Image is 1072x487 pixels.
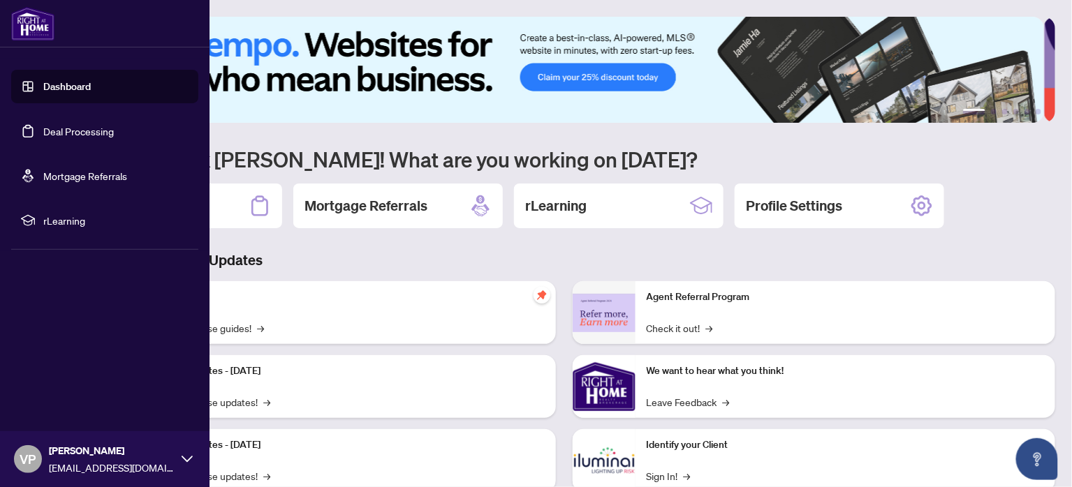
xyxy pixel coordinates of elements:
span: → [257,320,264,336]
a: Check it out!→ [647,320,713,336]
button: 2 [991,109,997,114]
a: Dashboard [43,80,91,93]
img: Agent Referral Program [573,294,636,332]
span: [EMAIL_ADDRESS][DOMAIN_NAME] [49,460,175,475]
p: Platform Updates - [DATE] [147,437,545,453]
button: 1 [963,109,985,114]
span: [PERSON_NAME] [49,443,175,458]
h1: Welcome back [PERSON_NAME]! What are you working on [DATE]? [73,146,1055,172]
span: → [263,468,270,484]
a: Deal Processing [43,125,114,137]
span: → [723,394,730,410]
span: pushpin [534,287,550,304]
img: We want to hear what you think! [573,355,636,418]
img: Slide 0 [73,17,1044,123]
a: Sign In!→ [647,468,691,484]
span: VP [20,449,36,469]
button: 5 [1025,109,1030,114]
h3: Brokerage & Industry Updates [73,250,1055,270]
img: logo [11,7,54,40]
p: Agent Referral Program [647,290,1045,305]
p: Self-Help [147,290,545,305]
span: → [684,468,691,484]
p: We want to hear what you think! [647,364,1045,379]
span: → [706,320,713,336]
button: 6 [1036,109,1041,114]
p: Identify your Client [647,437,1045,453]
button: Open asap [1016,438,1058,480]
h2: Profile Settings [746,196,842,216]
p: Platform Updates - [DATE] [147,364,545,379]
h2: Mortgage Referrals [304,196,427,216]
span: → [263,394,270,410]
h2: rLearning [525,196,587,216]
button: 3 [1002,109,1008,114]
span: rLearning [43,213,189,228]
a: Mortgage Referrals [43,170,127,182]
a: Leave Feedback→ [647,394,730,410]
button: 4 [1013,109,1019,114]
